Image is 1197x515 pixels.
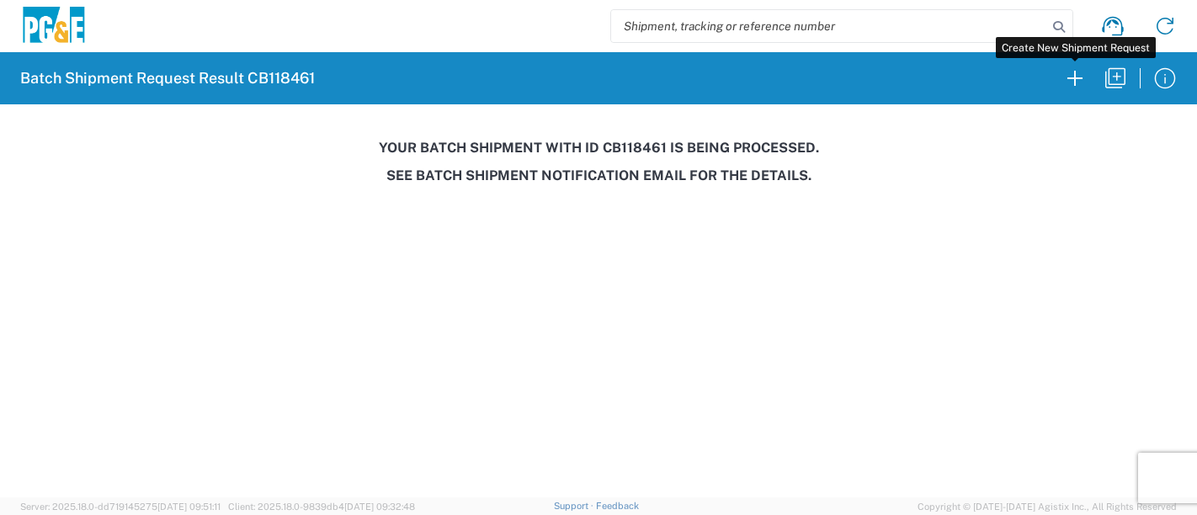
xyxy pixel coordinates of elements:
[918,499,1177,514] span: Copyright © [DATE]-[DATE] Agistix Inc., All Rights Reserved
[20,68,315,88] h2: Batch Shipment Request Result CB118461
[554,501,596,511] a: Support
[12,167,1185,183] h3: See Batch Shipment Notification email for the details.
[344,502,415,512] span: [DATE] 09:32:48
[157,502,221,512] span: [DATE] 09:51:11
[20,502,221,512] span: Server: 2025.18.0-dd719145275
[20,7,88,46] img: pge
[228,502,415,512] span: Client: 2025.18.0-9839db4
[12,140,1185,156] h3: Your batch shipment with id CB118461 is being processed.
[611,10,1047,42] input: Shipment, tracking or reference number
[596,501,639,511] a: Feedback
